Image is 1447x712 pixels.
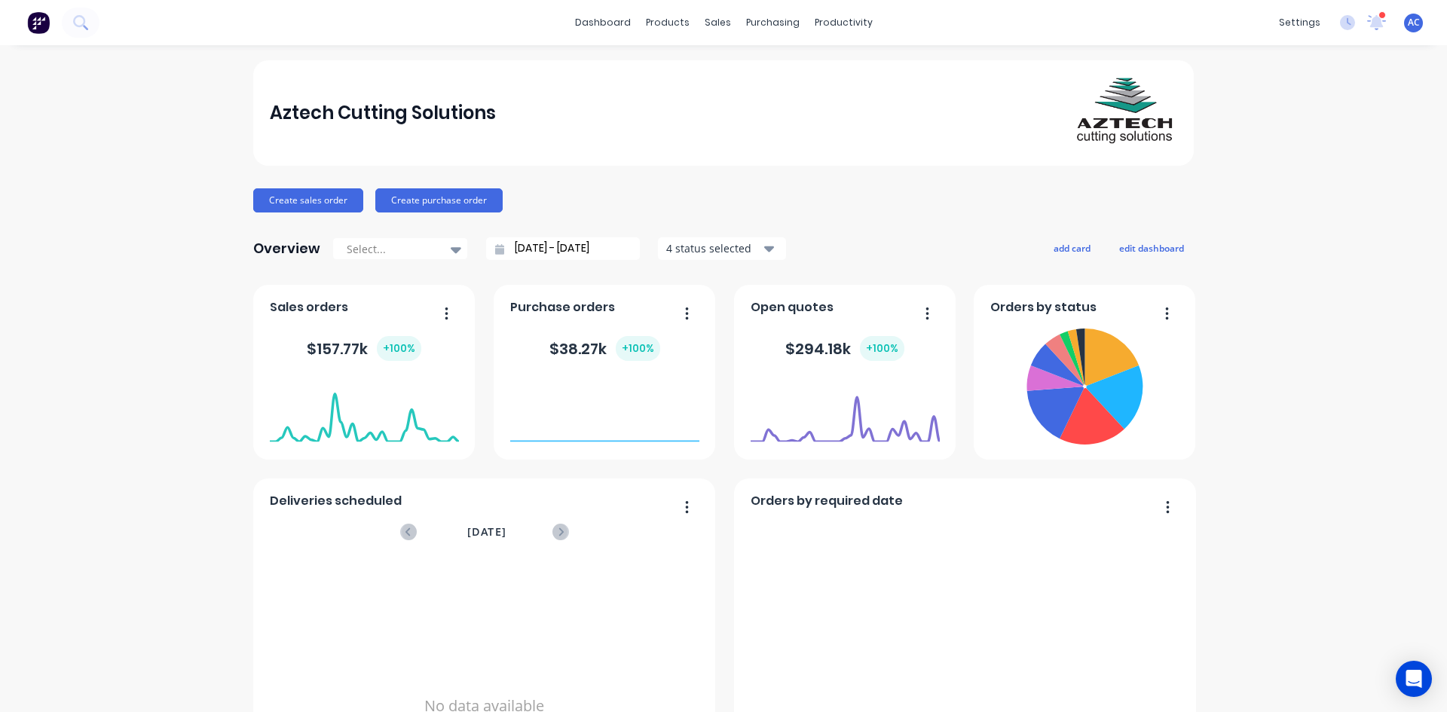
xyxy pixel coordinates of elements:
span: [DATE] [467,524,506,540]
span: Orders by status [990,298,1097,316]
button: edit dashboard [1109,238,1194,258]
div: products [638,11,697,34]
span: AC [1408,16,1420,29]
div: $ 294.18k [785,336,904,361]
button: 4 status selected [658,237,786,260]
button: Create sales order [253,188,363,212]
span: Deliveries scheduled [270,492,402,510]
div: Open Intercom Messenger [1396,661,1432,697]
div: $ 38.27k [549,336,660,361]
div: settings [1271,11,1328,34]
div: productivity [807,11,880,34]
div: $ 157.77k [307,336,421,361]
span: Sales orders [270,298,348,316]
div: + 100 % [860,336,904,361]
div: Aztech Cutting Solutions [270,98,496,128]
button: Create purchase order [375,188,503,212]
div: 4 status selected [666,240,761,256]
span: Open quotes [751,298,834,316]
div: + 100 % [616,336,660,361]
div: + 100 % [377,336,421,361]
div: Overview [253,234,320,264]
button: add card [1044,238,1100,258]
img: Factory [27,11,50,34]
span: Purchase orders [510,298,615,316]
div: sales [697,11,739,34]
a: dashboard [567,11,638,34]
div: purchasing [739,11,807,34]
img: Aztech Cutting Solutions [1072,60,1177,166]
